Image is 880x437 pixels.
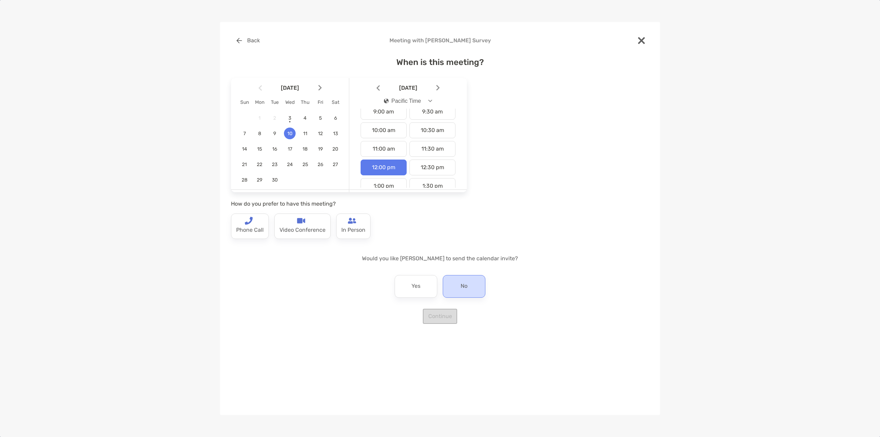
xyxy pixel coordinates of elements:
[409,160,455,175] div: 12:30 pm
[254,162,265,167] span: 22
[254,115,265,121] span: 1
[428,100,432,102] img: Open dropdown arrow
[269,131,280,136] span: 9
[244,217,253,225] img: type-call
[330,131,341,136] span: 13
[378,93,438,109] button: iconPacific Time
[254,177,265,183] span: 29
[284,162,296,167] span: 24
[263,85,317,91] span: [DATE]
[236,38,242,43] img: button icon
[297,217,305,225] img: type-call
[258,85,262,91] img: Arrow icon
[282,99,297,105] div: Wed
[384,98,421,104] div: Pacific Time
[461,281,467,292] p: No
[236,225,264,236] p: Phone Call
[284,131,296,136] span: 10
[315,162,326,167] span: 26
[361,160,407,175] div: 12:00 pm
[267,99,282,105] div: Tue
[299,115,311,121] span: 4
[638,37,645,44] img: close modal
[318,85,322,91] img: Arrow icon
[279,225,326,236] p: Video Conference
[436,85,440,91] img: Arrow icon
[254,131,265,136] span: 8
[239,177,250,183] span: 28
[254,146,265,152] span: 15
[381,85,435,91] span: [DATE]
[299,162,311,167] span: 25
[409,104,455,120] div: 9:30 am
[361,141,407,157] div: 11:00 am
[376,85,380,91] img: Arrow icon
[237,99,252,105] div: Sun
[348,217,356,225] img: type-call
[361,178,407,194] div: 1:00 pm
[252,99,267,105] div: Mon
[269,177,280,183] span: 30
[231,199,467,208] p: How do you prefer to have this meeting?
[239,146,250,152] span: 14
[231,33,265,48] button: Back
[361,104,407,120] div: 9:00 am
[239,131,250,136] span: 7
[330,115,341,121] span: 6
[384,98,389,103] img: icon
[284,146,296,152] span: 17
[409,178,455,194] div: 1:30 pm
[299,131,311,136] span: 11
[341,225,365,236] p: In Person
[328,99,343,105] div: Sat
[315,115,326,121] span: 5
[231,254,649,263] p: Would you like [PERSON_NAME] to send the calendar invite?
[330,146,341,152] span: 20
[269,146,280,152] span: 16
[231,37,649,44] h4: Meeting with [PERSON_NAME] Survey
[269,162,280,167] span: 23
[411,281,420,292] p: Yes
[269,115,280,121] span: 2
[313,99,328,105] div: Fri
[284,115,296,121] span: 3
[298,99,313,105] div: Thu
[239,162,250,167] span: 21
[361,122,407,138] div: 10:00 am
[330,162,341,167] span: 27
[315,131,326,136] span: 12
[231,57,649,67] h4: When is this meeting?
[409,141,455,157] div: 11:30 am
[315,146,326,152] span: 19
[409,122,455,138] div: 10:30 am
[299,146,311,152] span: 18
